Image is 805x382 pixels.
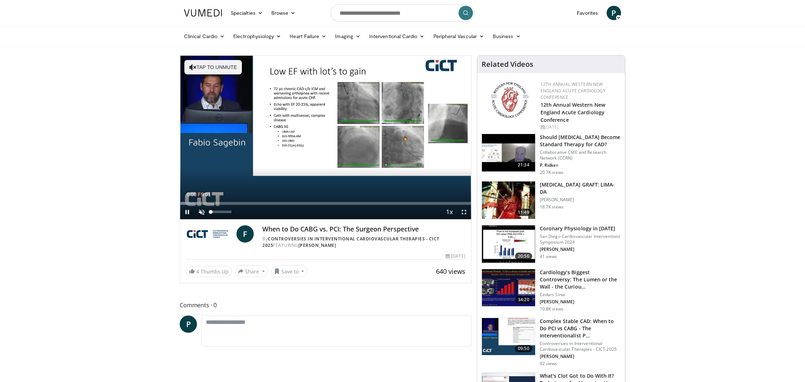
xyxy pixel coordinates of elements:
[331,29,365,43] a: Imaging
[482,181,621,219] a: 11:49 [MEDICAL_DATA] GRAFT: LIMA-DA [PERSON_NAME] 16.7K views
[515,253,532,260] span: 20:56
[262,225,465,233] h4: When to Do CABG vs. PCI: The Surgeon Perspective
[180,300,471,310] span: Comments 0
[482,269,535,307] img: d453240d-5894-4336-be61-abca2891f366.150x105_q85_crop-smart_upscale.jpg
[540,269,621,290] h3: Cardiology’s Biggest Controversy: The Lumen or the Wall - the Curiou…
[540,361,557,367] p: 92 views
[572,6,602,20] a: Favorites
[482,134,535,171] img: eb63832d-2f75-457d-8c1a-bbdc90eb409c.150x105_q85_crop-smart_upscale.jpg
[365,29,429,43] a: Interventional Cardio
[540,225,621,232] h3: Coronary Physiology in [DATE]
[187,192,196,197] span: 0:00
[540,81,606,100] a: 12th Annual Western New England Acute Cardiology Conference
[180,56,471,220] video-js: Video Player
[490,81,530,119] img: 0954f259-7907-4053-a817-32a96463ecc8.png.150x105_q85_autocrop_double_scale_upscale_version-0.2.png
[540,134,621,148] h3: Should [MEDICAL_DATA] Become Standard Therapy for CAD?
[226,6,267,20] a: Specialties
[457,205,471,219] button: Fullscreen
[540,124,619,130] div: [DATE]
[196,268,199,275] span: 4
[482,318,535,355] img: 82c57d68-c47c-48c9-9839-2413b7dd3155.150x105_q85_crop-smart_upscale.jpg
[515,209,532,216] span: 11:49
[298,242,336,248] a: [PERSON_NAME]
[482,60,533,69] h4: Related Videos
[429,29,488,43] a: Peripheral Vascular
[515,296,532,303] span: 34:20
[482,181,535,219] img: feAgcbrvkPN5ynqH4xMDoxOjA4MTsiGN.150x105_q85_crop-smart_upscale.jpg
[482,269,621,312] a: 34:20 Cardiology’s Biggest Controversy: The Lumen or the Wall - the Curiou… Cedars Sinai [PERSON_...
[442,205,457,219] button: Playback Rate
[180,205,194,219] button: Pause
[271,266,308,277] button: Save to
[540,341,621,352] p: Controversies in Interventional Cardiovascular Therapies - CICT 2025
[184,9,222,17] img: VuMedi Logo
[540,162,621,168] p: P. Ridker
[180,316,197,333] a: P
[194,205,209,219] button: Unmute
[540,181,621,195] h3: [MEDICAL_DATA] GRAFT: LIMA-DA
[540,197,621,203] p: [PERSON_NAME]
[540,247,621,252] p: [PERSON_NAME]
[331,4,474,22] input: Search topics, interventions
[515,345,532,352] span: 09:50
[235,266,268,277] button: Share
[515,161,532,169] span: 21:34
[262,236,440,248] a: Controversies in Interventional Cardiovascular Therapies - CICT 2025
[540,306,563,312] p: 10.8K views
[180,202,471,205] div: Progress Bar
[236,225,254,243] a: F
[180,29,229,43] a: Clinical Cardio
[482,134,621,175] a: 21:34 Should [MEDICAL_DATA] Become Standard Therapy for CAD? Collaborative CME and Research Netwo...
[201,192,211,197] span: 9:01
[285,29,331,43] a: Heart Failure
[540,354,621,359] p: [PERSON_NAME]
[540,204,563,210] p: 16.7K views
[482,318,621,367] a: 09:50 Complex Stable CAD: When to Do PCI vs CABG - The Interventionalist P… Controversies in Inte...
[186,266,232,277] a: 4 Thumbs Up
[267,6,300,20] a: Browse
[186,225,234,243] img: Controversies in Interventional Cardiovascular Therapies - CICT 2025
[262,236,465,249] div: By FEATURING
[540,101,605,123] a: 12th Annual Western New England Acute Cardiology Conference
[211,211,231,213] div: Volume Level
[488,29,525,43] a: Business
[198,192,199,197] span: /
[540,170,563,175] p: 20.7K views
[540,318,621,339] h3: Complex Stable CAD: When to Do PCI vs CABG - The Interventionalist P…
[540,254,557,259] p: 41 views
[540,234,621,245] p: San Diego Cardiovascular Interventions Symposium 2024
[446,253,465,259] div: [DATE]
[540,292,621,298] p: Cedars Sinai
[540,299,621,305] p: [PERSON_NAME]
[482,225,535,263] img: d02e6d71-9921-427a-ab27-a615a15c5bda.150x105_q85_crop-smart_upscale.jpg
[436,267,465,276] span: 640 views
[184,60,242,74] button: Tap to unmute
[482,225,621,263] a: 20:56 Coronary Physiology in [DATE] San Diego Cardiovascular Interventions Symposium 2024 [PERSON...
[607,6,621,20] a: P
[229,29,285,43] a: Electrophysiology
[540,149,621,161] p: Collaborative CME and Research Network (CCRN)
